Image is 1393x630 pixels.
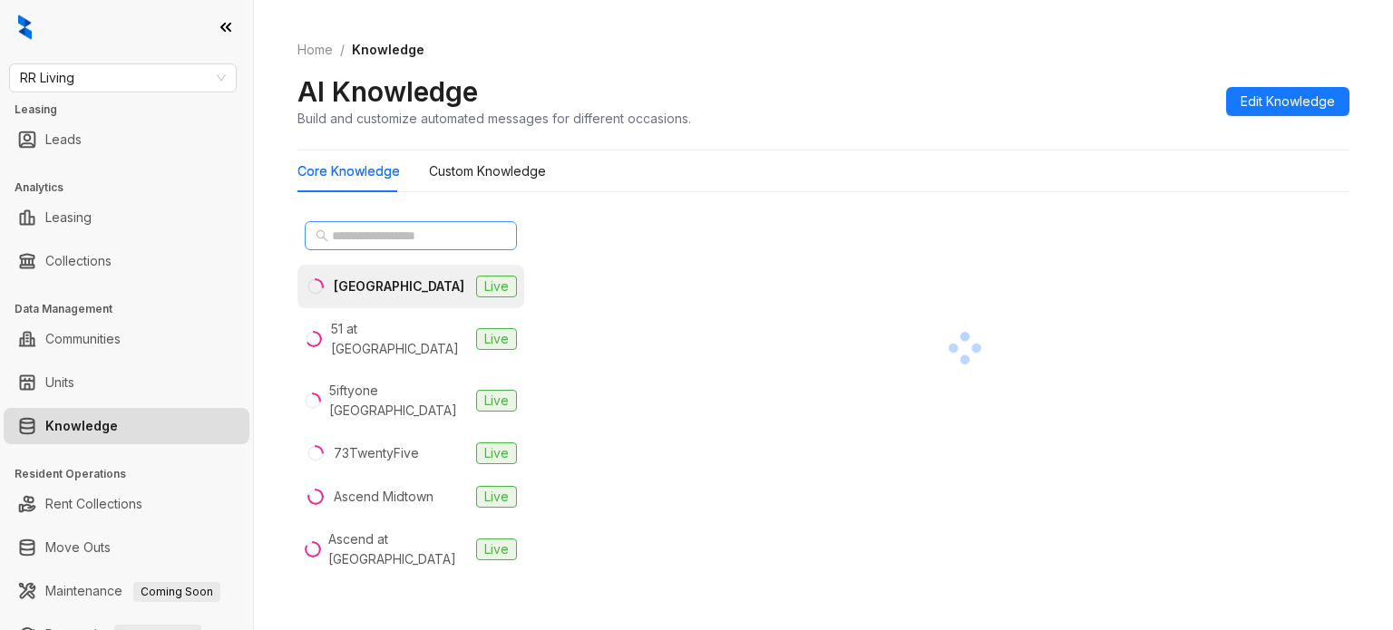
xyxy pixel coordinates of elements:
li: Knowledge [4,408,249,444]
img: logo [18,15,32,40]
a: Move Outs [45,529,111,566]
a: Collections [45,243,112,279]
div: 73TwentyFive [334,443,419,463]
a: Knowledge [45,408,118,444]
a: Units [45,364,74,401]
li: Units [4,364,249,401]
span: Live [476,390,517,412]
h2: AI Knowledge [297,74,478,109]
div: Ascend at [GEOGRAPHIC_DATA] [328,529,469,569]
a: Leasing [45,199,92,236]
span: Coming Soon [133,582,220,602]
h3: Leasing [15,102,253,118]
button: Edit Knowledge [1226,87,1349,116]
a: Home [294,40,336,60]
a: Leads [45,121,82,158]
div: 51 at [GEOGRAPHIC_DATA] [331,319,469,359]
span: Live [476,486,517,508]
div: 5iftyone [GEOGRAPHIC_DATA] [329,381,469,421]
li: Maintenance [4,573,249,609]
li: Rent Collections [4,486,249,522]
span: RR Living [20,64,226,92]
h3: Resident Operations [15,466,253,482]
li: Move Outs [4,529,249,566]
li: Leads [4,121,249,158]
div: Custom Knowledge [429,161,546,181]
span: search [316,229,328,242]
div: Build and customize automated messages for different occasions. [297,109,691,128]
span: Live [476,538,517,560]
h3: Data Management [15,301,253,317]
a: Communities [45,321,121,357]
span: Knowledge [352,42,424,57]
li: Leasing [4,199,249,236]
li: Communities [4,321,249,357]
div: Ascend Midtown [334,487,433,507]
li: / [340,40,345,60]
span: Live [476,442,517,464]
div: [GEOGRAPHIC_DATA] [334,276,464,296]
span: Live [476,276,517,297]
div: Core Knowledge [297,161,400,181]
li: Collections [4,243,249,279]
a: Rent Collections [45,486,142,522]
span: Live [476,328,517,350]
h3: Analytics [15,179,253,196]
span: Edit Knowledge [1241,92,1335,111]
